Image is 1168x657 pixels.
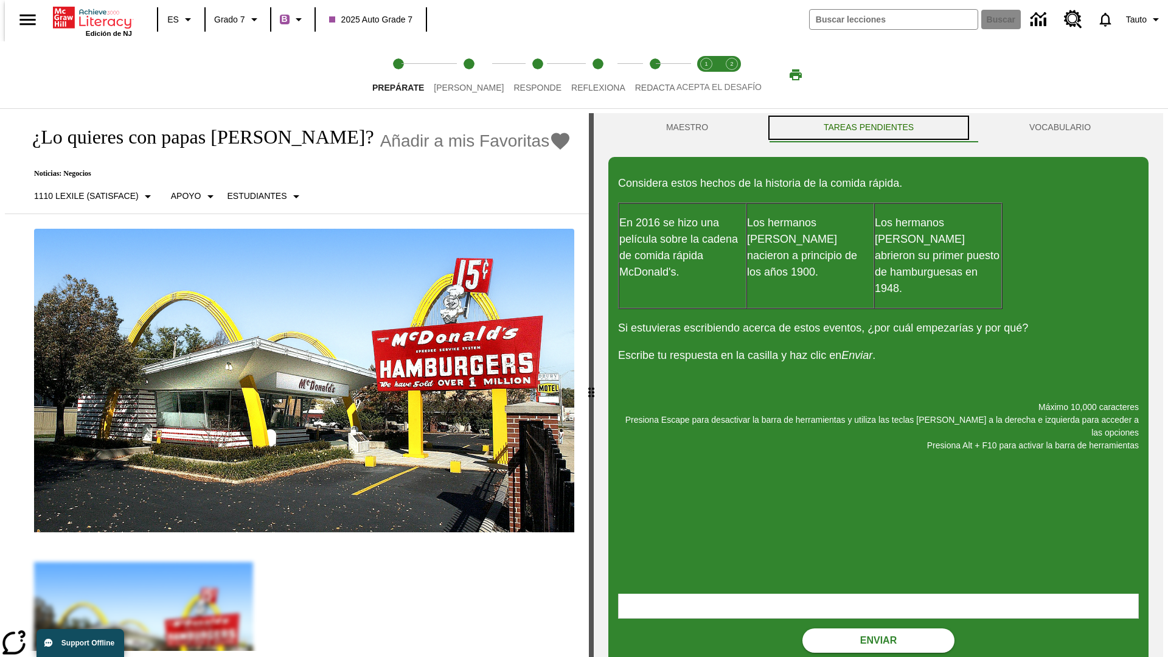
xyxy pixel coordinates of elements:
button: Lee step 2 of 5 [424,41,513,108]
input: Buscar campo [810,10,978,29]
p: Noticias: Negocios [19,169,571,178]
div: Instructional Panel Tabs [608,113,1149,142]
button: Responde step 3 of 5 [504,41,571,108]
p: Presiona Escape para desactivar la barra de herramientas y utiliza las teclas [PERSON_NAME] a la ... [618,414,1139,439]
button: TAREAS PENDIENTES [766,113,972,142]
div: activity [594,113,1163,657]
a: Notificaciones [1090,4,1121,35]
p: En 2016 se hizo una película sobre la cadena de comida rápida McDonald's. [619,215,746,280]
span: 2025 Auto Grade 7 [329,13,413,26]
em: Enviar [841,349,872,361]
span: Tauto [1126,13,1147,26]
button: Imprimir [776,64,815,86]
button: Prepárate step 1 of 5 [363,41,434,108]
p: Máximo 10,000 caracteres [618,401,1139,414]
span: Grado 7 [214,13,245,26]
p: Estudiantes [228,190,287,203]
span: B [282,12,288,27]
button: Enviar [802,628,954,653]
button: Acepta el desafío lee step 1 of 2 [689,41,724,108]
button: Añadir a mis Favoritas - ¿Lo quieres con papas fritas? [380,130,572,151]
body: Máximo 10,000 caracteres Presiona Escape para desactivar la barra de herramientas y utiliza las t... [5,10,178,21]
button: Tipo de apoyo, Apoyo [166,186,223,207]
span: ACEPTA EL DESAFÍO [676,82,762,92]
text: 1 [704,61,707,67]
span: Support Offline [61,639,114,647]
img: Uno de los primeros locales de McDonald's, con el icónico letrero rojo y los arcos amarillos. [34,229,574,533]
span: Añadir a mis Favoritas [380,131,550,151]
span: ES [167,13,179,26]
span: Prepárate [372,83,424,92]
button: Perfil/Configuración [1121,9,1168,30]
p: Presiona Alt + F10 para activar la barra de herramientas [618,439,1139,452]
button: Abrir el menú lateral [10,2,46,38]
a: Centro de recursos, Se abrirá en una pestaña nueva. [1057,3,1090,36]
button: Seleccione Lexile, 1110 Lexile (Satisface) [29,186,160,207]
div: Portada [53,4,132,37]
button: Seleccionar estudiante [223,186,308,207]
span: Redacta [635,83,675,92]
button: Boost El color de la clase es morado/púrpura. Cambiar el color de la clase. [275,9,311,30]
button: Reflexiona step 4 of 5 [561,41,635,108]
div: Pulsa la tecla de intro o la barra espaciadora y luego presiona las flechas de derecha e izquierd... [589,113,594,657]
p: Si estuvieras escribiendo acerca de estos eventos, ¿por cuál empezarías y por qué? [618,320,1139,336]
button: Support Offline [36,629,124,657]
button: VOCABULARIO [972,113,1149,142]
h1: ¿Lo quieres con papas [PERSON_NAME]? [19,126,374,148]
span: [PERSON_NAME] [434,83,504,92]
text: 2 [730,61,733,67]
p: Los hermanos [PERSON_NAME] nacieron a principio de los años 1900. [747,215,874,280]
button: Acepta el desafío contesta step 2 of 2 [714,41,749,108]
p: Los hermanos [PERSON_NAME] abrieron su primer puesto de hamburguesas en 1948. [875,215,1001,297]
div: reading [5,113,589,651]
p: 1110 Lexile (Satisface) [34,190,139,203]
p: Considera estos hechos de la historia de la comida rápida. [618,175,1139,192]
p: Apoyo [171,190,201,203]
span: Reflexiona [571,83,625,92]
button: Maestro [608,113,766,142]
button: Grado: Grado 7, Elige un grado [209,9,266,30]
span: Edición de NJ [86,30,132,37]
p: Escribe tu respuesta en la casilla y haz clic en . [618,347,1139,364]
span: Responde [513,83,561,92]
button: Lenguaje: ES, Selecciona un idioma [162,9,201,30]
a: Centro de información [1023,3,1057,36]
button: Redacta step 5 of 5 [625,41,685,108]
